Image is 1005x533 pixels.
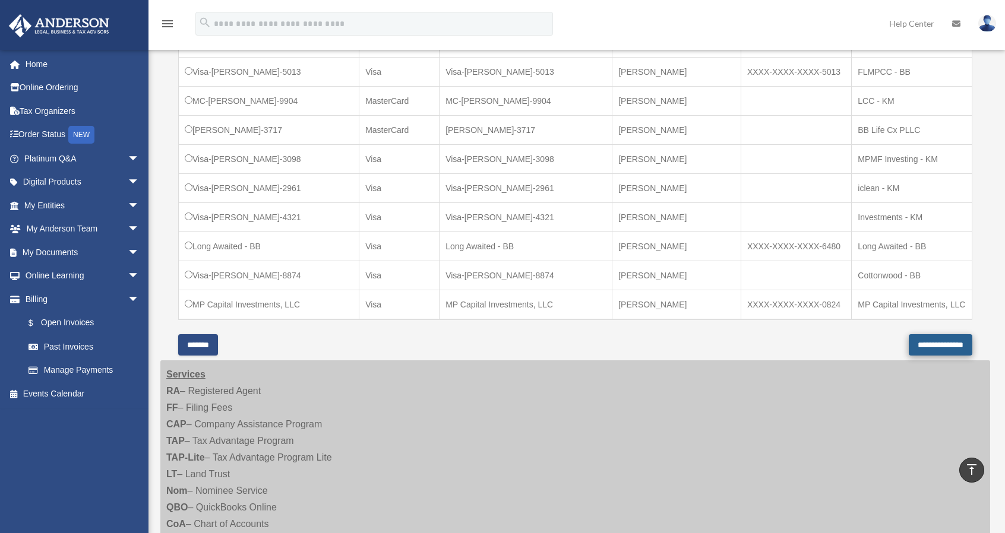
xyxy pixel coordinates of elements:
span: arrow_drop_down [128,264,151,288]
td: Cottonwood - BB [852,261,972,290]
a: Past Invoices [17,335,151,358]
span: arrow_drop_down [128,240,151,265]
strong: TAP-Lite [166,452,205,462]
td: [PERSON_NAME]-3717 [179,115,359,144]
td: Visa-[PERSON_NAME]-4321 [440,202,612,231]
td: Visa [359,144,440,173]
strong: TAP [166,436,185,446]
td: MP Capital Investments, LLC [440,290,612,319]
i: search [198,16,211,29]
td: XXXX-XXXX-XXXX-0824 [741,290,851,319]
td: MC-[PERSON_NAME]-9904 [179,86,359,115]
td: Visa [359,290,440,319]
span: arrow_drop_down [128,287,151,312]
td: BB Life Cx PLLC [852,115,972,144]
td: Long Awaited - BB [852,231,972,261]
img: User Pic [978,15,996,32]
td: MPMF Investing - KM [852,144,972,173]
td: MC-[PERSON_NAME]-9904 [440,86,612,115]
a: My Documentsarrow_drop_down [8,240,157,264]
span: $ [35,316,41,331]
td: [PERSON_NAME] [612,202,741,231]
a: My Entitiesarrow_drop_down [8,193,157,217]
td: Visa-[PERSON_NAME]-2961 [440,173,612,202]
td: MasterCard [359,86,440,115]
a: Order StatusNEW [8,123,157,147]
strong: CAP [166,419,187,429]
span: arrow_drop_down [128,193,151,218]
td: Visa-[PERSON_NAME]-2961 [179,173,359,202]
td: [PERSON_NAME]-3717 [440,115,612,144]
td: [PERSON_NAME] [612,173,741,202]
td: [PERSON_NAME] [612,290,741,319]
td: LCC - KM [852,86,972,115]
strong: LT [166,469,177,479]
td: Visa-[PERSON_NAME]-8874 [440,261,612,290]
td: MP Capital Investments, LLC [179,290,359,319]
td: Visa [359,202,440,231]
a: Billingarrow_drop_down [8,287,151,311]
span: arrow_drop_down [128,147,151,171]
td: Visa-[PERSON_NAME]-3098 [179,144,359,173]
td: [PERSON_NAME] [612,231,741,261]
img: Anderson Advisors Platinum Portal [5,14,113,37]
td: MP Capital Investments, LLC [852,290,972,319]
a: My Anderson Teamarrow_drop_down [8,217,157,241]
a: Home [8,52,157,76]
a: Manage Payments [17,358,151,382]
a: Digital Productsarrow_drop_down [8,170,157,194]
td: Long Awaited - BB [179,231,359,261]
td: Visa-[PERSON_NAME]-5013 [440,57,612,86]
td: [PERSON_NAME] [612,86,741,115]
a: $Open Invoices [17,311,146,335]
td: Long Awaited - BB [440,231,612,261]
a: Platinum Q&Aarrow_drop_down [8,147,157,170]
td: XXXX-XXXX-XXXX-6480 [741,231,851,261]
td: iclean - KM [852,173,972,202]
td: Visa-[PERSON_NAME]-8874 [179,261,359,290]
i: menu [160,17,175,31]
strong: RA [166,386,180,396]
td: Visa-[PERSON_NAME]-3098 [440,144,612,173]
td: Visa [359,173,440,202]
span: arrow_drop_down [128,170,151,195]
strong: FF [166,402,178,413]
td: [PERSON_NAME] [612,144,741,173]
strong: CoA [166,519,186,529]
a: Tax Organizers [8,99,157,123]
a: vertical_align_top [959,458,984,483]
td: MasterCard [359,115,440,144]
strong: Services [166,369,206,379]
td: XXXX-XXXX-XXXX-5013 [741,57,851,86]
td: Visa [359,231,440,261]
strong: QBO [166,502,188,512]
i: vertical_align_top [965,462,979,477]
a: Online Learningarrow_drop_down [8,264,157,288]
a: Online Ordering [8,76,157,100]
td: [PERSON_NAME] [612,57,741,86]
td: Visa [359,57,440,86]
a: menu [160,21,175,31]
div: NEW [68,126,94,144]
td: FLMPCC - BB [852,57,972,86]
td: Visa-[PERSON_NAME]-4321 [179,202,359,231]
td: [PERSON_NAME] [612,115,741,144]
td: Visa-[PERSON_NAME]-5013 [179,57,359,86]
strong: Nom [166,486,188,496]
td: Investments - KM [852,202,972,231]
a: Events Calendar [8,382,157,405]
td: Visa [359,261,440,290]
td: [PERSON_NAME] [612,261,741,290]
span: arrow_drop_down [128,217,151,242]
